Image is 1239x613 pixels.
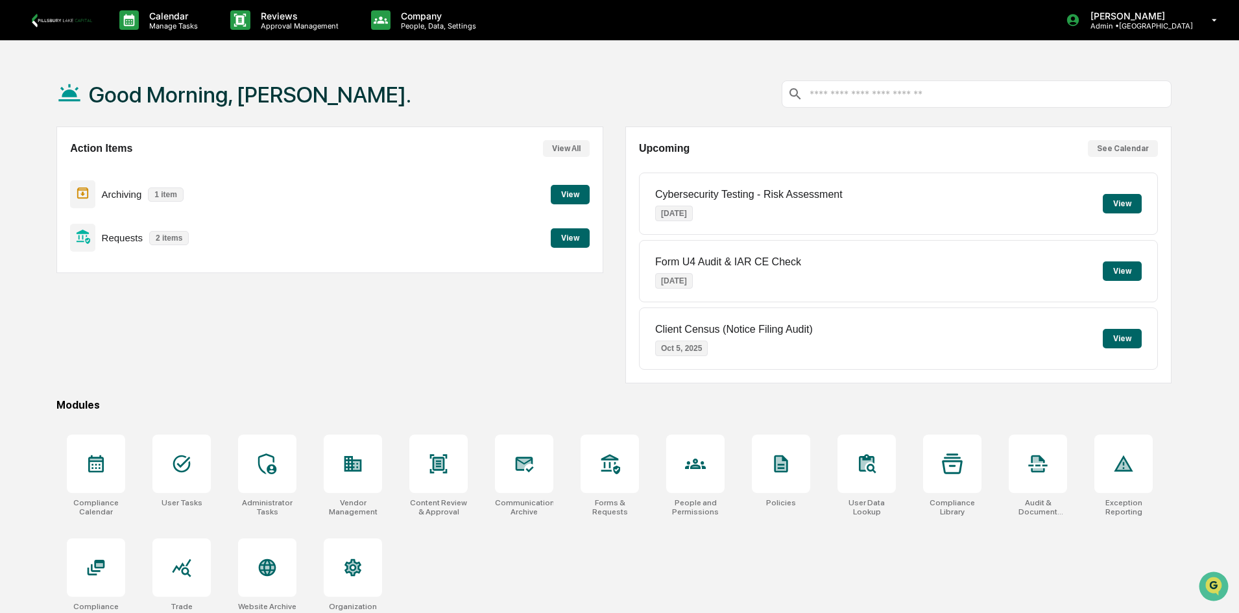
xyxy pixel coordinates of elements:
[1103,329,1142,348] button: View
[102,232,143,243] p: Requests
[655,273,693,289] p: [DATE]
[70,143,132,154] h2: Action Items
[655,256,801,268] p: Form U4 Audit & IAR CE Check
[581,498,639,516] div: Forms & Requests
[129,220,157,230] span: Pylon
[923,498,981,516] div: Compliance Library
[1103,261,1142,281] button: View
[221,103,236,119] button: Start new chat
[1094,498,1153,516] div: Exception Reporting
[1080,10,1193,21] p: [PERSON_NAME]
[56,399,1172,411] div: Modules
[107,163,161,176] span: Attestations
[238,602,296,611] div: Website Archive
[89,82,411,108] h1: Good Morning, [PERSON_NAME].
[139,10,204,21] p: Calendar
[89,158,166,182] a: 🗄️Attestations
[655,206,693,221] p: [DATE]
[8,183,87,206] a: 🔎Data Lookup
[837,498,896,516] div: User Data Lookup
[639,143,690,154] h2: Upcoming
[238,498,296,516] div: Administrator Tasks
[391,21,483,30] p: People, Data, Settings
[44,99,213,112] div: Start new chat
[162,498,202,507] div: User Tasks
[26,163,84,176] span: Preclearance
[91,219,157,230] a: Powered byPylon
[102,189,142,200] p: Archiving
[666,498,725,516] div: People and Permissions
[495,498,553,516] div: Communications Archive
[250,10,345,21] p: Reviews
[551,187,590,200] a: View
[94,165,104,175] div: 🗄️
[148,187,184,202] p: 1 item
[139,21,204,30] p: Manage Tasks
[67,498,125,516] div: Compliance Calendar
[1197,570,1233,605] iframe: Open customer support
[250,21,345,30] p: Approval Management
[13,99,36,123] img: 1746055101610-c473b297-6a78-478c-a979-82029cc54cd1
[655,341,708,356] p: Oct 5, 2025
[149,231,189,245] p: 2 items
[1080,21,1193,30] p: Admin • [GEOGRAPHIC_DATA]
[13,165,23,175] div: 🖐️
[551,228,590,248] button: View
[1088,140,1158,157] button: See Calendar
[8,158,89,182] a: 🖐️Preclearance
[1103,194,1142,213] button: View
[31,13,93,27] img: logo
[543,140,590,157] button: View All
[551,231,590,243] a: View
[766,498,796,507] div: Policies
[44,112,164,123] div: We're available if you need us!
[409,498,468,516] div: Content Review & Approval
[13,189,23,200] div: 🔎
[551,185,590,204] button: View
[26,188,82,201] span: Data Lookup
[13,27,236,48] p: How can we help?
[655,189,843,200] p: Cybersecurity Testing - Risk Assessment
[391,10,483,21] p: Company
[655,324,813,335] p: Client Census (Notice Filing Audit)
[1009,498,1067,516] div: Audit & Document Logs
[324,498,382,516] div: Vendor Management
